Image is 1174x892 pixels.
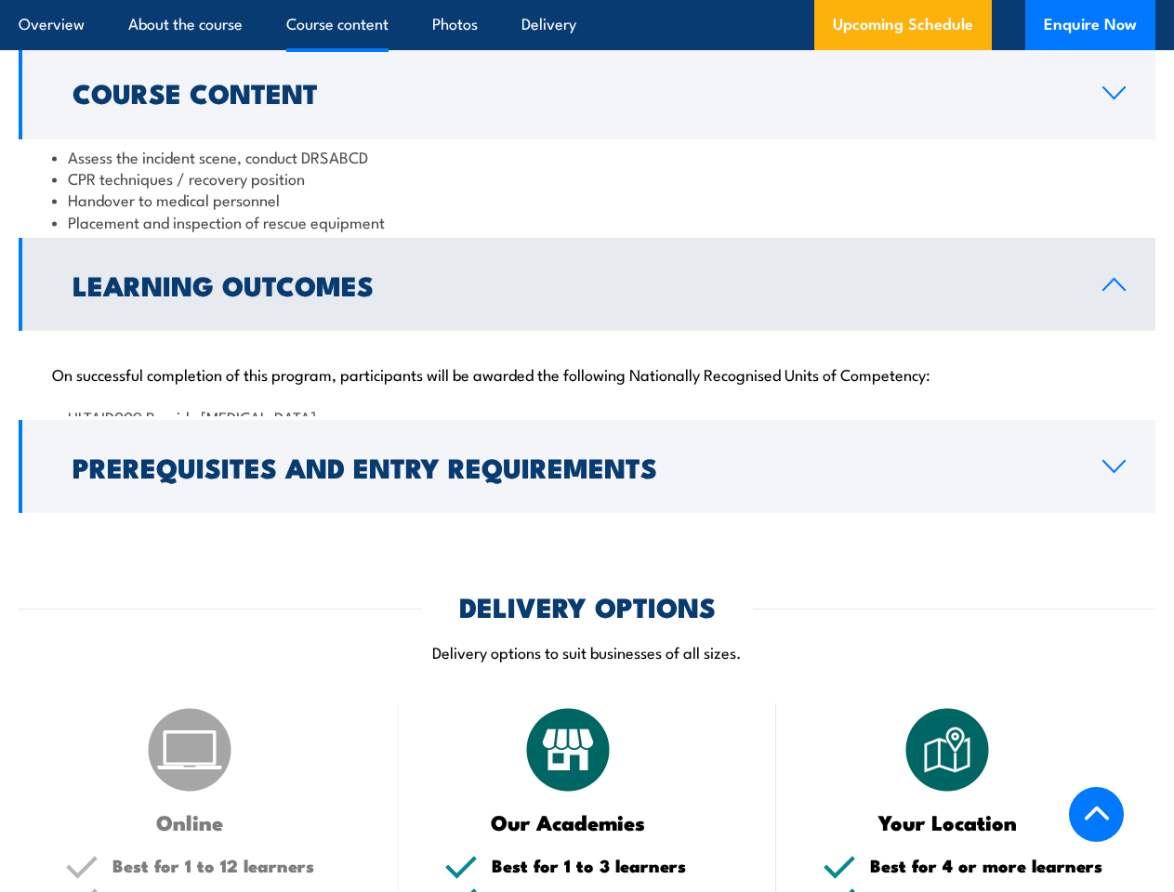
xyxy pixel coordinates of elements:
h5: Best for 4 or more learners [870,857,1109,874]
h3: Our Academies [444,811,693,833]
li: HLTAID009 Provide [MEDICAL_DATA] [52,406,1122,427]
li: Assessing and controlling hazards to rescuer, victim and others [52,232,1122,254]
h2: DELIVERY OPTIONS [459,594,716,618]
p: Delivery options to suit businesses of all sizes. [19,641,1155,662]
li: Placement and inspection of rescue equipment [52,211,1122,232]
a: Course Content [19,46,1155,139]
h5: Best for 1 to 12 learners [112,857,351,874]
h3: Online [65,811,314,833]
a: Learning Outcomes [19,238,1155,331]
li: Handover to medical personnel [52,189,1122,210]
li: Assess the incident scene, conduct DRSABCD [52,146,1122,167]
li: CPR techniques / recovery position [52,167,1122,189]
h5: Best for 1 to 3 learners [492,857,731,874]
p: On successful completion of this program, participants will be awarded the following Nationally R... [52,364,1122,383]
a: Prerequisites and Entry Requirements [19,420,1155,513]
h2: Course Content [73,80,1073,104]
h2: Prerequisites and Entry Requirements [73,454,1073,479]
h2: Learning Outcomes [73,272,1073,296]
h3: Your Location [823,811,1072,833]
